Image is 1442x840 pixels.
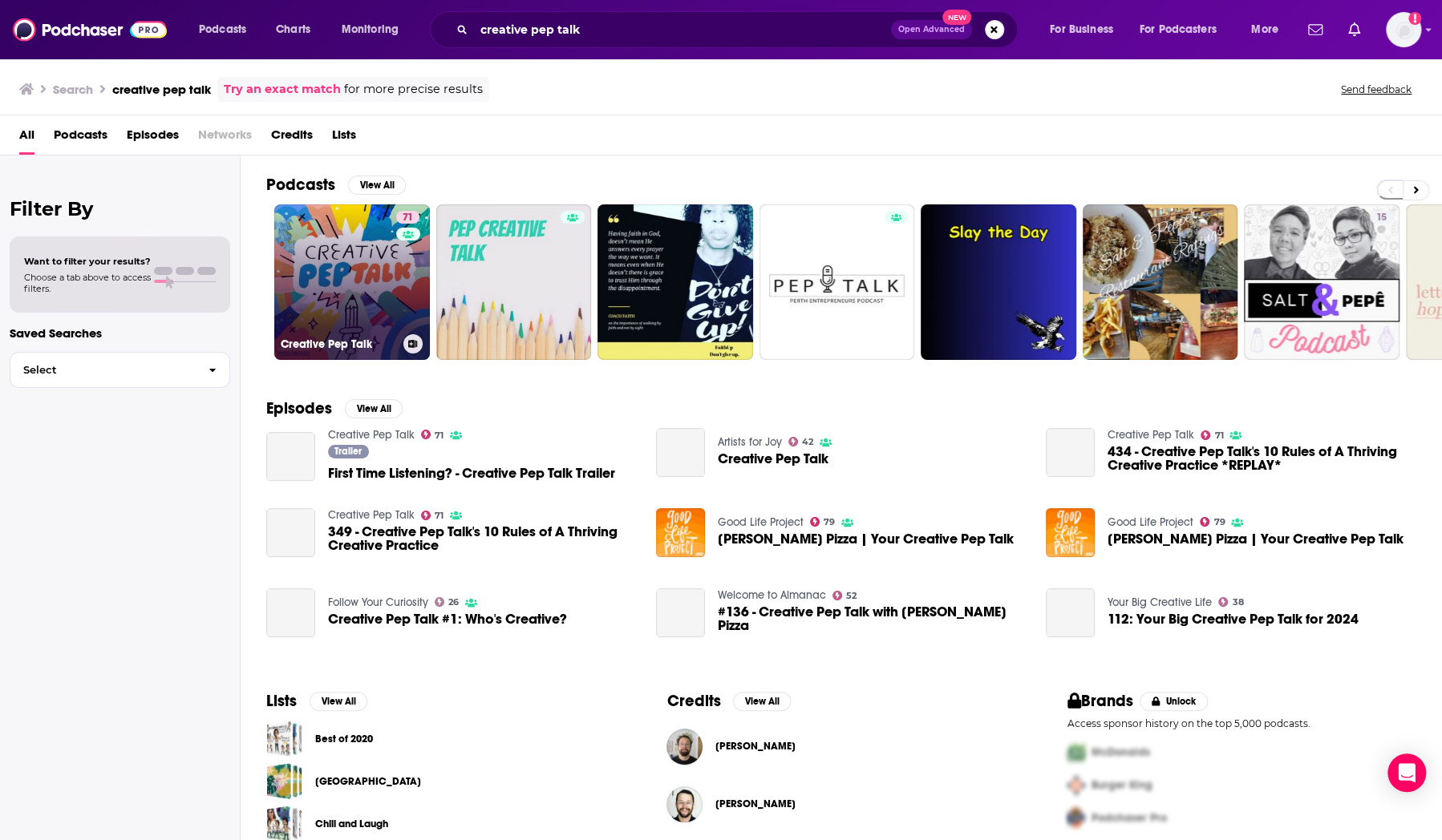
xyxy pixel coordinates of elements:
[1386,12,1421,47] button: Show profile menu
[328,508,415,522] a: Creative Pep Talk
[10,365,196,375] span: Select
[435,432,444,439] span: 71
[718,605,1027,632] a: #136 - Creative Pep Talk with Andy J. Pizza
[1387,753,1426,792] div: Open Intercom Messenger
[832,591,857,600] a: 52
[1240,17,1298,42] button: open menu
[342,18,399,41] span: Monitoring
[1108,596,1212,609] a: Your Big Creative Life
[666,729,703,765] img: Andy Pizza
[942,10,971,25] span: New
[802,438,813,446] span: 42
[1251,18,1278,41] span: More
[266,398,332,418] h2: Episodes
[1108,445,1416,472] a: 434 - Creative Pep Talk's 10 Rules of A Thriving Creative Practice *REPLAY*
[274,204,430,360] a: 71Creative Pep Talk
[1108,515,1193,529] a: Good Life Project
[1213,519,1225,526] span: 79
[1386,12,1421,47] img: User Profile
[788,437,814,446] a: 42
[718,532,1014,546] span: [PERSON_NAME] Pizza | Your Creative Pep Talk
[344,80,483,99] span: for more precise results
[10,325,230,341] p: Saved Searches
[474,17,891,42] input: Search podcasts, credits, & more...
[1067,717,1416,729] p: Access sponsor history on the top 5,000 podcasts.
[13,14,167,45] a: Podchaser - Follow, Share and Rate Podcasts
[898,26,965,34] span: Open Advanced
[265,17,320,42] a: Charts
[435,512,444,519] span: 71
[1092,811,1167,825] span: Podchaser Pro
[1201,430,1224,440] a: 71
[10,352,230,388] button: Select
[1039,17,1133,42] button: open menu
[315,730,373,748] a: Best of 2020
[1092,778,1152,792] span: Burger King
[224,80,341,99] a: Try an exact match
[1244,204,1399,360] a: 15
[1108,612,1359,626] a: 112: Your Big Creative Pep Talk for 2024
[1046,588,1095,637] a: 112: Your Big Creative Pep Talk for 2024
[266,588,315,637] a: Creative Pep Talk #1: Who's Creative?
[328,612,567,626] span: Creative Pep Talk #1: Who's Creative?
[733,692,791,711] button: View All
[715,798,796,810] span: [PERSON_NAME]
[199,18,246,41] span: Podcasts
[328,466,615,480] a: First Time Listening? - Creative Pep Talk Trailer
[127,122,179,155] a: Episodes
[1218,597,1244,607] a: 38
[1046,428,1095,477] a: 434 - Creative Pep Talk's 10 Rules of A Thriving Creative Practice *REPLAY*
[666,778,1015,830] button: Andy J. MillerAndy J. Miller
[1336,83,1416,96] button: Send feedback
[715,798,796,810] a: Andy J. Miller
[1408,12,1421,25] svg: Add a profile image
[1370,211,1393,224] a: 15
[846,592,857,600] span: 52
[328,428,415,442] a: Creative Pep Talk
[656,508,705,557] img: Andy J. Pizza | Your Creative Pep Talk
[666,691,720,711] h2: Credits
[266,691,297,711] h2: Lists
[266,763,302,799] a: Brasil
[1140,692,1208,711] button: Unlock
[1232,599,1243,606] span: 38
[332,122,356,155] span: Lists
[718,452,828,466] span: Creative Pep Talk
[718,435,782,449] a: Artists for Joy
[1061,769,1092,802] img: Second Pro Logo
[266,721,302,757] span: Best of 2020
[266,175,406,195] a: PodcastsView All
[1200,517,1225,527] a: 79
[348,176,406,195] button: View All
[435,597,460,607] a: 26
[1108,428,1194,442] a: Creative Pep Talk
[1092,745,1150,759] span: McDonalds
[271,122,313,155] span: Credits
[891,20,972,39] button: Open AdvancedNew
[666,691,791,711] a: CreditsView All
[24,272,151,294] span: Choose a tab above to access filters.
[54,122,107,155] a: Podcasts
[315,815,388,833] a: Chill and Laugh
[266,691,367,711] a: ListsView All
[19,122,34,155] a: All
[666,786,703,822] img: Andy J. Miller
[445,11,1033,48] div: Search podcasts, credits, & more...
[1140,18,1217,41] span: For Podcasters
[1108,532,1404,546] span: [PERSON_NAME] Pizza | Your Creative Pep Talk
[276,18,310,41] span: Charts
[421,511,444,520] a: 71
[188,17,267,42] button: open menu
[315,773,421,790] a: [GEOGRAPHIC_DATA]
[328,525,637,552] a: 349 - Creative Pep Talk's 10 Rules of A Thriving Creative Practice
[1046,508,1095,557] a: Andy J. Pizza | Your Creative Pep Talk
